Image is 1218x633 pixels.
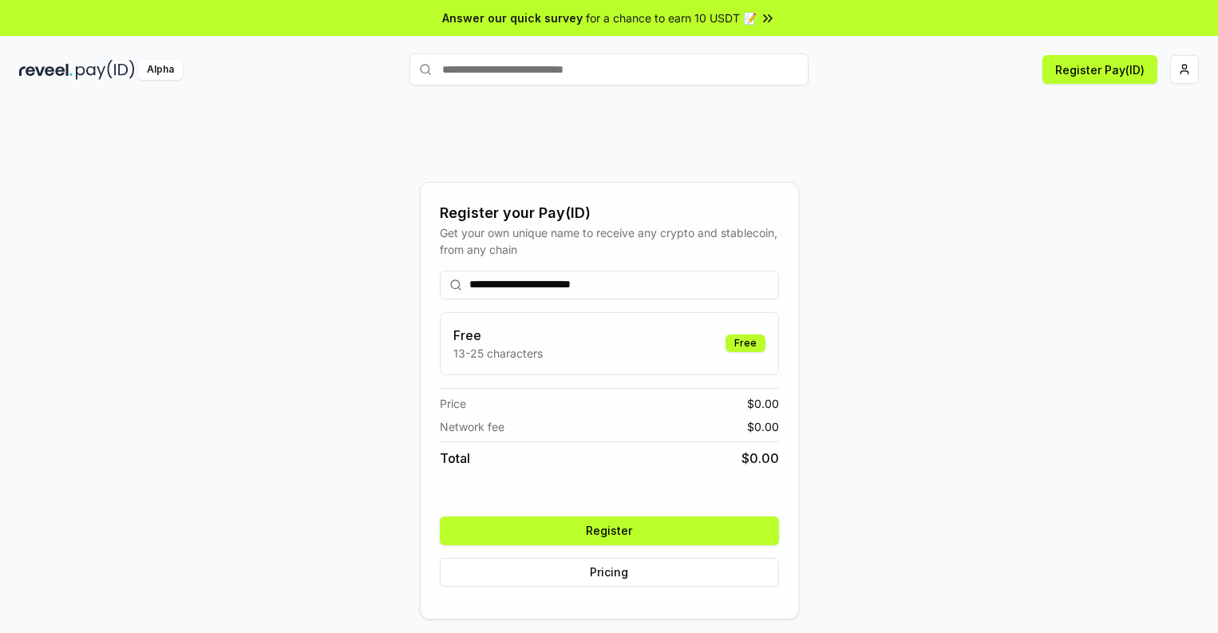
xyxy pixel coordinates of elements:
[747,418,779,435] span: $ 0.00
[76,60,135,80] img: pay_id
[440,395,466,412] span: Price
[453,326,543,345] h3: Free
[138,60,183,80] div: Alpha
[747,395,779,412] span: $ 0.00
[440,224,779,258] div: Get your own unique name to receive any crypto and stablecoin, from any chain
[440,516,779,545] button: Register
[440,202,779,224] div: Register your Pay(ID)
[19,60,73,80] img: reveel_dark
[440,449,470,468] span: Total
[453,345,543,362] p: 13-25 characters
[741,449,779,468] span: $ 0.00
[726,334,765,352] div: Free
[1042,55,1157,84] button: Register Pay(ID)
[440,418,504,435] span: Network fee
[442,10,583,26] span: Answer our quick survey
[440,558,779,587] button: Pricing
[586,10,757,26] span: for a chance to earn 10 USDT 📝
